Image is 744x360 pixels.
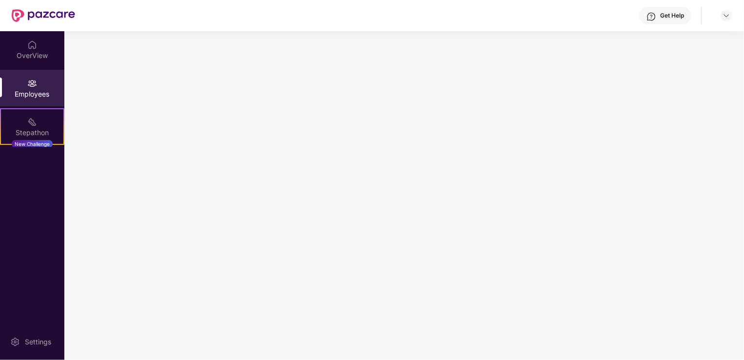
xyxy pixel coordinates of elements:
[1,128,63,138] div: Stepathon
[27,117,37,127] img: svg+xml;base64,PHN2ZyB4bWxucz0iaHR0cDovL3d3dy53My5vcmcvMjAwMC9zdmciIHdpZHRoPSIyMSIgaGVpZ2h0PSIyMC...
[646,12,656,21] img: svg+xml;base64,PHN2ZyBpZD0iSGVscC0zMngzMiIgeG1sbnM9Imh0dHA6Ly93d3cudzMub3JnLzIwMDAvc3ZnIiB3aWR0aD...
[27,40,37,50] img: svg+xml;base64,PHN2ZyBpZD0iSG9tZSIgeG1sbnM9Imh0dHA6Ly93d3cudzMub3JnLzIwMDAvc3ZnIiB3aWR0aD0iMjAiIG...
[660,12,684,20] div: Get Help
[27,79,37,88] img: svg+xml;base64,PHN2ZyBpZD0iRW1wbG95ZWVzIiB4bWxucz0iaHR0cDovL3d3dy53My5vcmcvMjAwMC9zdmciIHdpZHRoPS...
[12,9,75,22] img: New Pazcare Logo
[22,337,54,347] div: Settings
[10,337,20,347] img: svg+xml;base64,PHN2ZyBpZD0iU2V0dGluZy0yMHgyMCIgeG1sbnM9Imh0dHA6Ly93d3cudzMub3JnLzIwMDAvc3ZnIiB3aW...
[12,140,53,148] div: New Challenge
[723,12,730,20] img: svg+xml;base64,PHN2ZyBpZD0iRHJvcGRvd24tMzJ4MzIiIHhtbG5zPSJodHRwOi8vd3d3LnczLm9yZy8yMDAwL3N2ZyIgd2...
